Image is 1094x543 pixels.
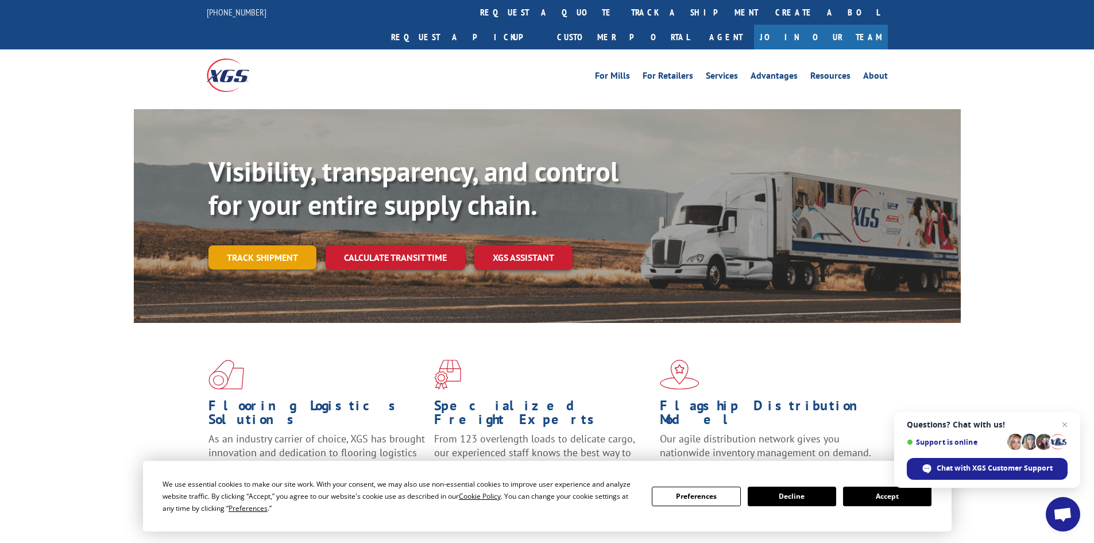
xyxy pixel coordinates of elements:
button: Accept [843,487,931,506]
h1: Specialized Freight Experts [434,399,651,432]
button: Decline [748,487,836,506]
h1: Flooring Logistics Solutions [208,399,426,432]
p: From 123 overlength loads to delicate cargo, our experienced staff knows the best way to move you... [434,432,651,483]
img: xgs-icon-total-supply-chain-intelligence-red [208,360,244,390]
a: Join Our Team [754,25,888,49]
a: Request a pickup [382,25,548,49]
a: Track shipment [208,245,316,269]
span: Close chat [1058,418,1072,432]
a: For Mills [595,71,630,84]
div: Open chat [1046,497,1080,532]
span: Chat with XGS Customer Support [937,463,1053,473]
a: For Retailers [643,71,693,84]
button: Preferences [652,487,740,506]
h1: Flagship Distribution Model [660,399,877,432]
span: Questions? Chat with us! [907,420,1068,429]
span: Preferences [229,503,268,513]
div: Cookie Consent Prompt [143,461,952,532]
span: Support is online [907,438,1003,446]
a: Calculate transit time [326,245,465,270]
a: Agent [698,25,754,49]
a: Resources [810,71,851,84]
div: Chat with XGS Customer Support [907,458,1068,480]
a: About [863,71,888,84]
span: Our agile distribution network gives you nationwide inventory management on demand. [660,432,871,459]
b: Visibility, transparency, and control for your entire supply chain. [208,153,618,222]
a: XGS ASSISTANT [474,245,573,270]
span: Cookie Policy [459,491,501,501]
a: [PHONE_NUMBER] [207,6,266,18]
a: Customer Portal [548,25,698,49]
a: Services [706,71,738,84]
a: Advantages [751,71,798,84]
div: We use essential cookies to make our site work. With your consent, we may also use non-essential ... [163,478,638,514]
span: As an industry carrier of choice, XGS has brought innovation and dedication to flooring logistics... [208,432,425,473]
img: xgs-icon-flagship-distribution-model-red [660,360,699,390]
img: xgs-icon-focused-on-flooring-red [434,360,461,390]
